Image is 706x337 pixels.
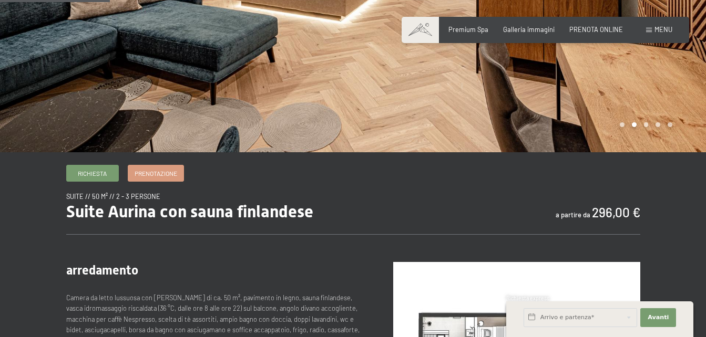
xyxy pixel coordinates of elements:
a: PRENOTA ONLINE [569,25,623,34]
span: a partire da [556,210,590,219]
span: Richiesta express [506,295,549,301]
span: suite // 50 m² // 2 - 3 persone [66,192,160,201]
span: Prenotazione [135,169,177,178]
a: Prenotazione [128,165,183,181]
span: Suite Aurina con sauna finlandese [66,202,313,222]
a: Premium Spa [448,25,488,34]
a: Richiesta [67,165,118,181]
span: arredamento [66,263,138,278]
span: Menu [654,25,672,34]
span: Richiesta [78,169,107,178]
b: 296,00 € [592,205,640,220]
a: Galleria immagini [503,25,555,34]
span: Avanti [648,313,669,322]
button: Avanti [640,308,676,327]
